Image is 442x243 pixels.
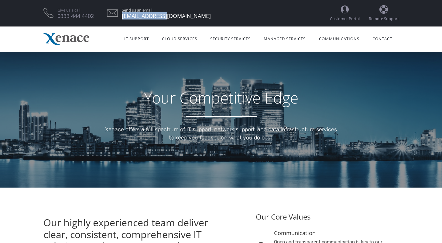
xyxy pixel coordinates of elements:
span: 0333 444 4402 [57,14,94,18]
h3: Your Competitive Edge [43,89,399,107]
img: Xenace [43,33,89,45]
a: Give us a call 0333 444 4402 [57,8,94,18]
span: [EMAIL_ADDRESS][DOMAIN_NAME] [122,14,211,18]
a: IT Support [118,29,155,48]
h5: Communication [274,229,399,237]
a: Security Services [204,29,257,48]
span: Send us an email [122,8,211,12]
a: Communications [312,29,366,48]
a: Managed Services [257,29,312,48]
a: Cloud Services [155,29,204,48]
h4: Our Core Values [256,212,399,222]
a: Contact [366,29,399,48]
span: Give us a call [57,8,94,12]
a: Send us an email [EMAIL_ADDRESS][DOMAIN_NAME] [122,8,211,18]
div: Xenace offers a full spectrum of IT support, network support, and data infrastructure services to... [43,125,399,142]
